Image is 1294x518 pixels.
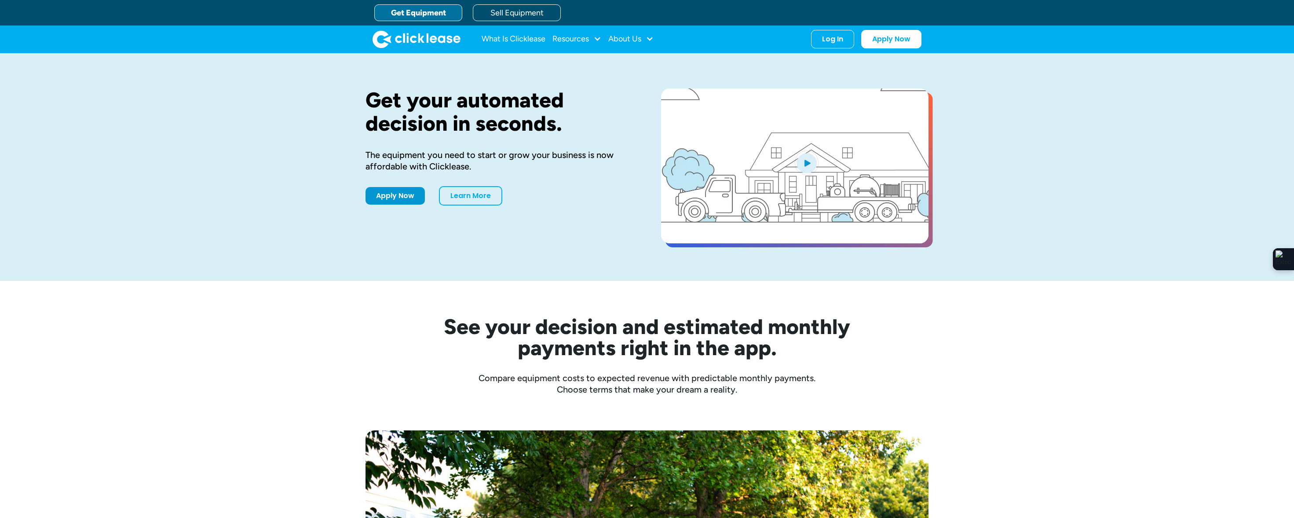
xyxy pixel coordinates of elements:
[822,35,843,44] div: Log In
[1276,250,1291,268] img: Extension Icon
[366,149,633,172] div: The equipment you need to start or grow your business is now affordable with Clicklease.
[661,88,928,243] a: open lightbox
[366,88,633,135] h1: Get your automated decision in seconds.
[439,186,502,206] a: Learn More
[373,30,461,48] img: Clicklease logo
[861,30,921,48] a: Apply Now
[373,30,461,48] a: home
[552,30,601,48] div: Resources
[366,372,928,395] div: Compare equipment costs to expected revenue with predictable monthly payments. Choose terms that ...
[608,30,654,48] div: About Us
[482,30,545,48] a: What Is Clicklease
[473,4,561,21] a: Sell Equipment
[401,316,893,358] h2: See your decision and estimated monthly payments right in the app.
[795,151,819,175] img: Blue play button logo on a light blue circular background
[366,187,425,205] a: Apply Now
[374,4,462,21] a: Get Equipment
